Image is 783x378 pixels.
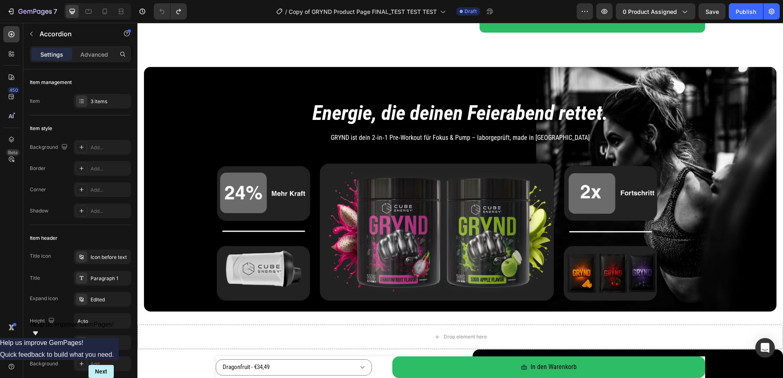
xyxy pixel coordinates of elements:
[8,87,20,93] div: 450
[306,311,349,317] div: Drop element here
[86,109,560,121] p: GRYND ist dein 2‑in‑1 Pre‑Workout für Fokus & Pump – laborgeprüft, made in [GEOGRAPHIC_DATA]
[30,79,72,86] div: Item management
[30,142,69,153] div: Background
[91,186,129,194] div: Add...
[464,8,477,15] span: Draft
[30,207,49,214] div: Shadow
[91,144,129,151] div: Add...
[30,165,46,172] div: Border
[736,7,756,16] div: Publish
[74,314,130,328] input: Auto
[699,3,725,20] button: Save
[7,44,639,289] div: Background Image
[289,7,437,16] span: Copy of GRYND Product Page FINAL_TEST TEST TEST
[255,334,568,355] button: In den Warenkorb
[91,165,129,172] div: Add...
[3,3,61,20] button: 7
[30,186,46,193] div: Corner
[706,8,719,15] span: Save
[729,3,763,20] button: Publish
[30,316,56,327] div: Height
[154,3,187,20] div: Undo/Redo
[91,275,129,282] div: Paragraph 1
[623,7,677,16] span: 0 product assigned
[755,338,775,358] div: Open Intercom Messenger
[91,98,129,105] div: 3 items
[31,321,114,328] span: Help us improve GemPages!
[30,274,40,282] div: Title
[6,149,20,156] div: Beta
[91,296,129,303] div: Edited
[85,76,561,104] h2: Energie, die deinen Feierabend rettet.
[53,7,57,16] p: 7
[30,125,52,132] div: Item style
[393,338,439,350] div: In den Warenkorb
[30,97,40,105] div: Item
[30,234,58,242] div: Item header
[285,7,287,16] span: /
[40,29,109,39] p: Accordion
[80,50,108,59] p: Advanced
[30,252,51,260] div: Title icon
[91,254,129,261] div: Icon before text
[91,208,129,215] div: Add...
[30,295,58,302] div: Expand icon
[31,321,114,338] button: Show survey - Help us improve GemPages!
[616,3,695,20] button: 0 product assigned
[137,23,783,378] iframe: Design area
[40,50,63,59] p: Settings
